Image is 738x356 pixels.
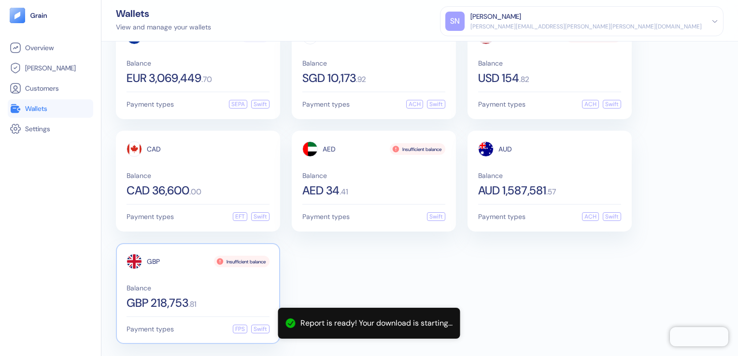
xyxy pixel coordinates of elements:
a: Customers [10,82,91,94]
span: . 00 [189,188,201,196]
span: [PERSON_NAME] [25,63,76,73]
iframe: Chatra live chat [670,327,728,346]
span: . 41 [340,188,348,196]
span: Balance [127,60,270,67]
a: Wallets [10,103,91,114]
span: Payment types [302,101,350,108]
div: FPS [233,325,247,333]
div: SN [445,12,465,31]
span: Payment types [302,213,350,220]
span: AUD 1,587,581 [478,185,546,196]
span: GBP 218,753 [127,297,188,309]
span: Balance [478,172,621,179]
span: AED [323,146,336,152]
a: Overview [10,42,91,54]
a: [PERSON_NAME] [10,62,91,74]
span: Balance [127,172,270,179]
span: EUR 3,069,449 [127,72,201,84]
div: ACH [582,100,599,109]
span: CAD [147,146,161,152]
div: Wallets [116,9,211,18]
div: Report is ready! Your download is starting... [300,317,453,329]
span: . 81 [188,301,197,308]
span: Payment types [127,101,174,108]
div: EFT [233,212,247,221]
span: Payment types [478,213,525,220]
span: Balance [127,285,270,291]
div: Swift [603,212,621,221]
div: Swift [427,100,445,109]
span: Wallets [25,104,47,113]
span: GBP [147,258,160,265]
div: View and manage your wallets [116,22,211,32]
span: . 57 [546,188,556,196]
div: Insufficient balance [214,256,270,267]
span: CAD 36,600 [127,185,189,196]
span: Balance [478,60,621,67]
span: Customers [25,83,59,93]
span: USD 154 [478,72,519,84]
span: . 70 [201,76,212,83]
span: . 92 [356,76,366,83]
span: . 82 [519,76,529,83]
span: SGD 10,173 [302,72,356,84]
a: Settings [10,123,91,135]
img: logo-tablet-V2.svg [10,8,25,23]
span: Balance [302,60,445,67]
div: ACH [406,100,423,109]
span: AED 34 [302,185,340,196]
span: Settings [25,124,50,134]
div: [PERSON_NAME] [470,12,521,22]
span: Payment types [127,326,174,332]
img: logo [30,12,48,19]
div: [PERSON_NAME][EMAIL_ADDRESS][PERSON_NAME][PERSON_NAME][DOMAIN_NAME] [470,22,702,31]
div: Insufficient balance [390,143,445,155]
span: Payment types [127,213,174,220]
span: Overview [25,43,54,53]
div: ACH [582,212,599,221]
div: Swift [251,100,270,109]
span: Payment types [478,101,525,108]
div: Swift [603,100,621,109]
div: Swift [251,212,270,221]
span: AUD [498,146,512,152]
span: Balance [302,172,445,179]
div: Swift [427,212,445,221]
div: SEPA [229,100,247,109]
div: Swift [251,325,270,333]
